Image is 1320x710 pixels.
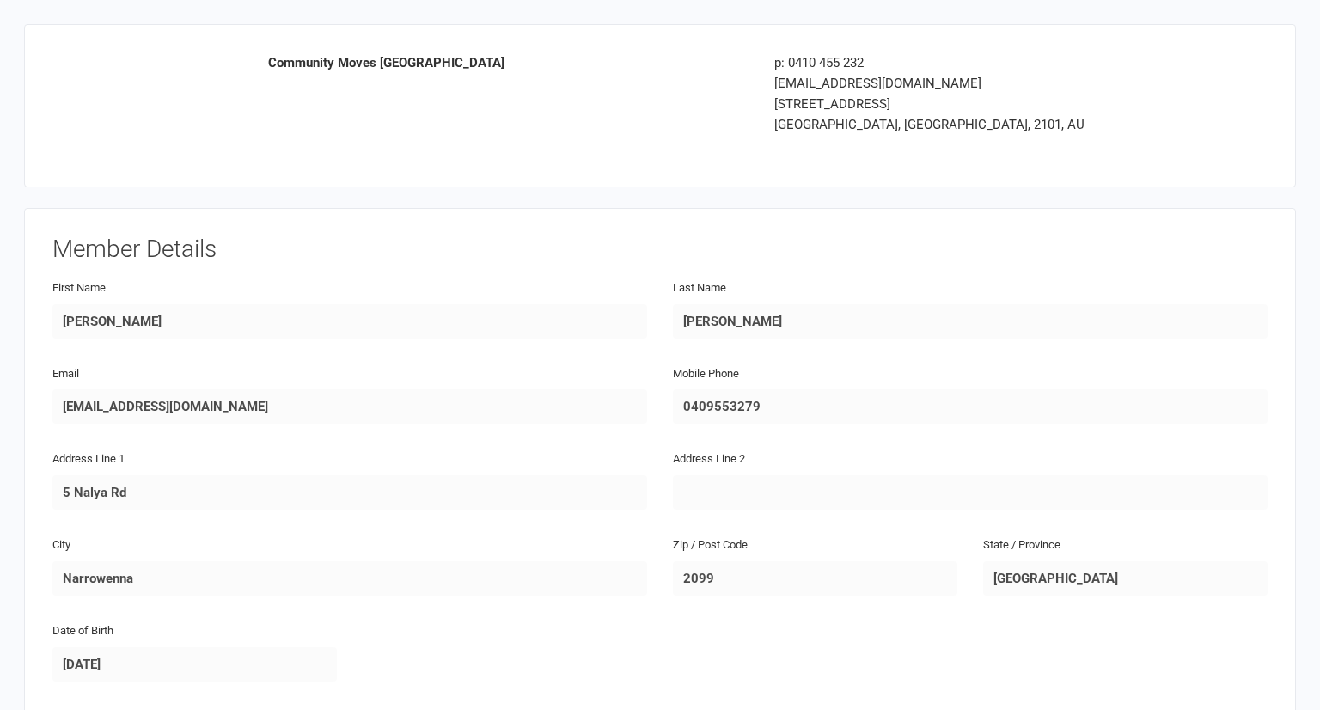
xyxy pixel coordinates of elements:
strong: Community Moves [GEOGRAPHIC_DATA] [268,55,504,70]
label: Zip / Post Code [673,536,748,554]
label: Address Line 1 [52,450,125,468]
h3: Member Details [52,236,1268,263]
label: State / Province [983,536,1060,554]
label: Address Line 2 [673,450,745,468]
div: [GEOGRAPHIC_DATA], [GEOGRAPHIC_DATA], 2101, AU [774,114,1153,135]
label: First Name [52,279,106,297]
label: Date of Birth [52,622,113,640]
label: Email [52,365,79,383]
label: Last Name [673,279,726,297]
div: [EMAIL_ADDRESS][DOMAIN_NAME] [774,73,1153,94]
div: [STREET_ADDRESS] [774,94,1153,114]
label: City [52,536,70,554]
div: p: 0410 455 232 [774,52,1153,73]
label: Mobile Phone [673,365,739,383]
